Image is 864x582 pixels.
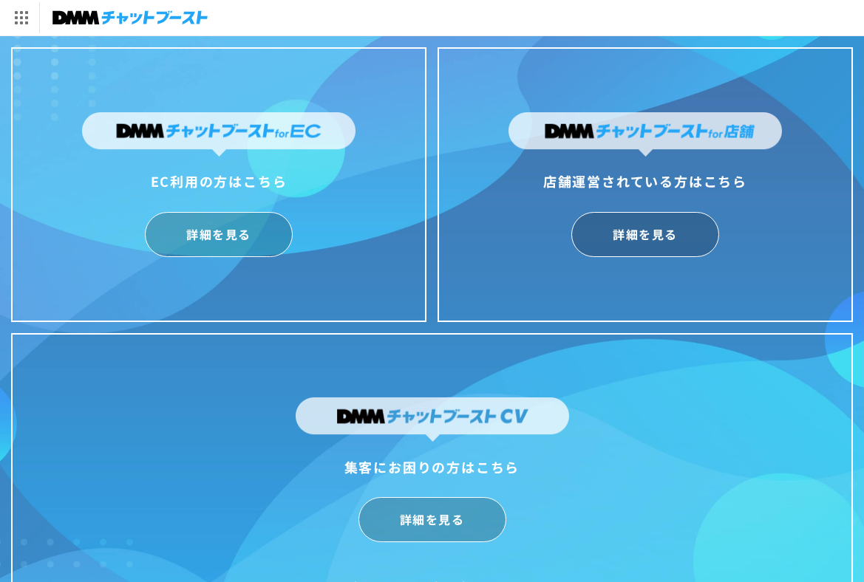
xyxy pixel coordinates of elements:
div: 店舗運営されている方はこちら [508,169,782,193]
div: 集客にお困りの方はこちら [296,455,569,479]
img: サービス [2,2,39,33]
img: チャットブースト [52,7,208,28]
img: DMMチャットブーストCV [296,397,569,442]
a: 詳細を見る [145,212,293,257]
a: 詳細を見る [358,497,506,542]
img: DMMチャットブーストforEC [82,112,356,157]
a: 詳細を見る [571,212,719,257]
img: DMMチャットブーストfor店舗 [508,112,782,157]
div: EC利用の方はこちら [82,169,356,193]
